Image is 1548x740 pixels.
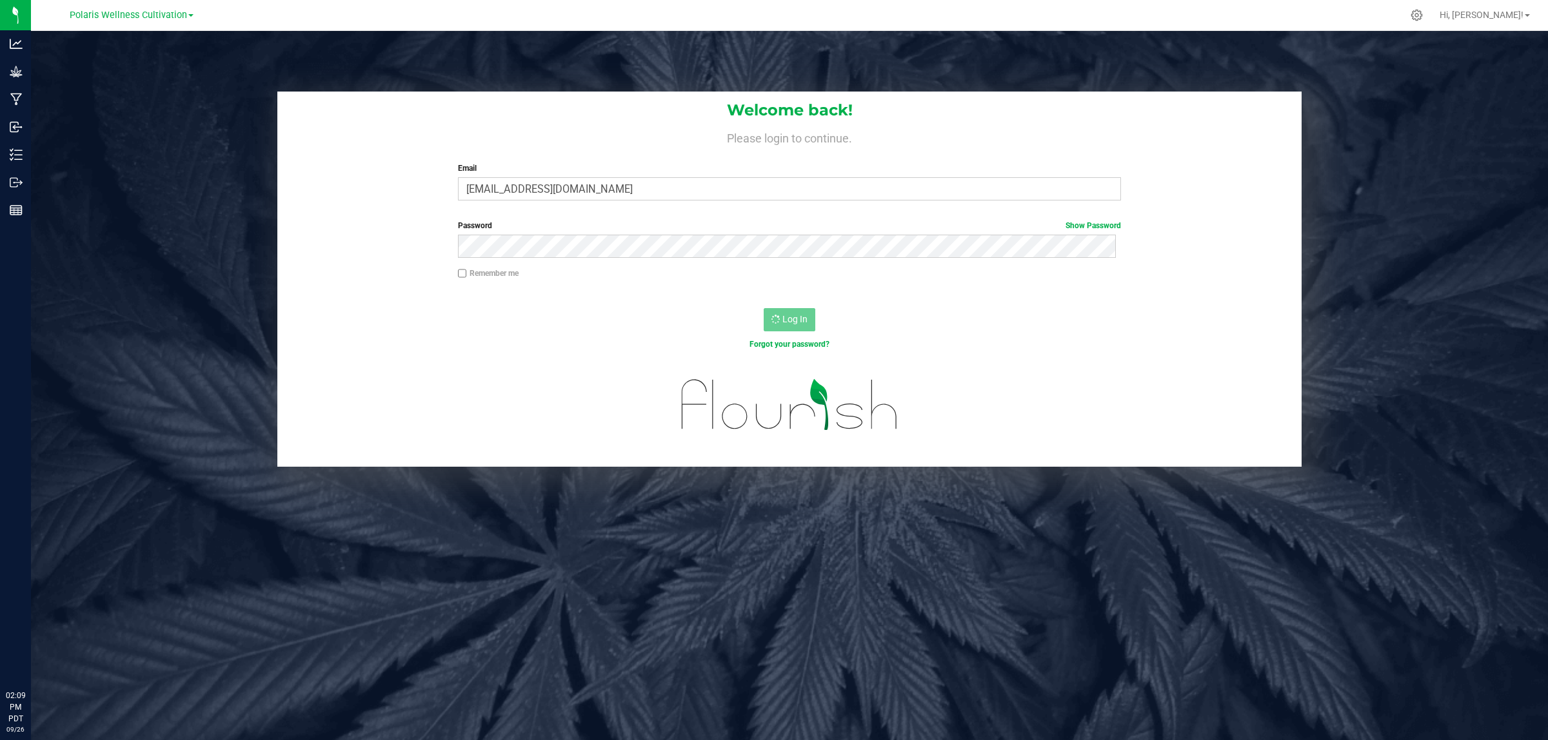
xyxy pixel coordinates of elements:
[6,725,25,734] p: 09/26
[10,93,23,106] inline-svg: Manufacturing
[10,204,23,217] inline-svg: Reports
[662,364,918,446] img: flourish_logo.svg
[10,37,23,50] inline-svg: Analytics
[458,268,519,279] label: Remember me
[70,10,187,21] span: Polaris Wellness Cultivation
[10,148,23,161] inline-svg: Inventory
[1440,10,1523,20] span: Hi, [PERSON_NAME]!
[277,129,1302,144] h4: Please login to continue.
[749,340,829,349] a: Forgot your password?
[764,308,815,331] button: Log In
[458,221,492,230] span: Password
[1409,9,1425,21] div: Manage settings
[6,690,25,725] p: 02:09 PM PDT
[10,65,23,78] inline-svg: Grow
[10,121,23,133] inline-svg: Inbound
[1066,221,1121,230] a: Show Password
[782,314,808,324] span: Log In
[10,176,23,189] inline-svg: Outbound
[458,269,467,278] input: Remember me
[277,102,1302,119] h1: Welcome back!
[458,162,1122,174] label: Email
